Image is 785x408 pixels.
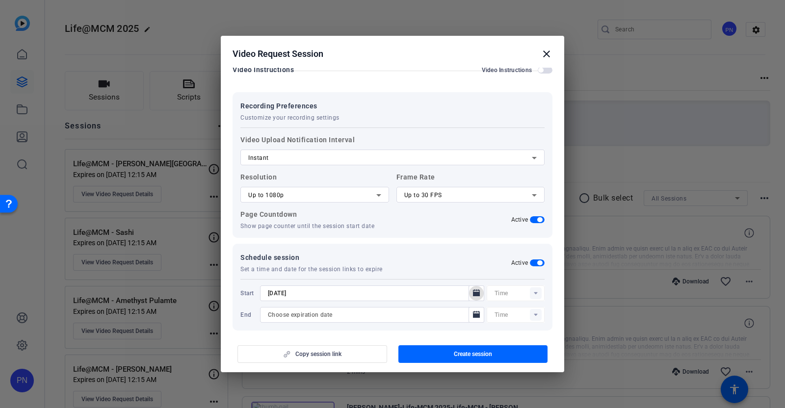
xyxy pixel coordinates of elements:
span: Set a time and date for the session links to expire [240,265,383,273]
span: Schedule session [240,252,383,263]
input: Choose start date [268,287,467,299]
span: Recording Preferences [240,100,340,112]
label: Frame Rate [396,171,545,203]
mat-icon: close [541,48,552,60]
p: Show page counter until the session start date [240,222,389,230]
input: Time [495,287,545,299]
button: Open calendar [469,285,484,301]
span: Create session [454,350,492,358]
h2: Active [511,259,528,267]
input: Choose expiration date [268,309,467,321]
button: Create session [398,345,548,363]
span: Start [240,289,258,297]
h2: Active [511,216,528,224]
h2: Video Instructions [482,66,532,74]
span: Up to 30 FPS [404,192,442,199]
span: Instant [248,154,269,161]
button: Open calendar [469,307,484,323]
span: Up to 1080p [248,192,284,199]
input: Time [495,309,545,321]
span: Customize your recording settings [240,114,340,122]
div: Video Instructions [233,64,294,76]
p: Page Countdown [240,208,389,220]
span: End [240,311,258,319]
div: Video Request Session [233,48,552,60]
label: Video Upload Notification Interval [240,134,545,165]
label: Resolution [240,171,389,203]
